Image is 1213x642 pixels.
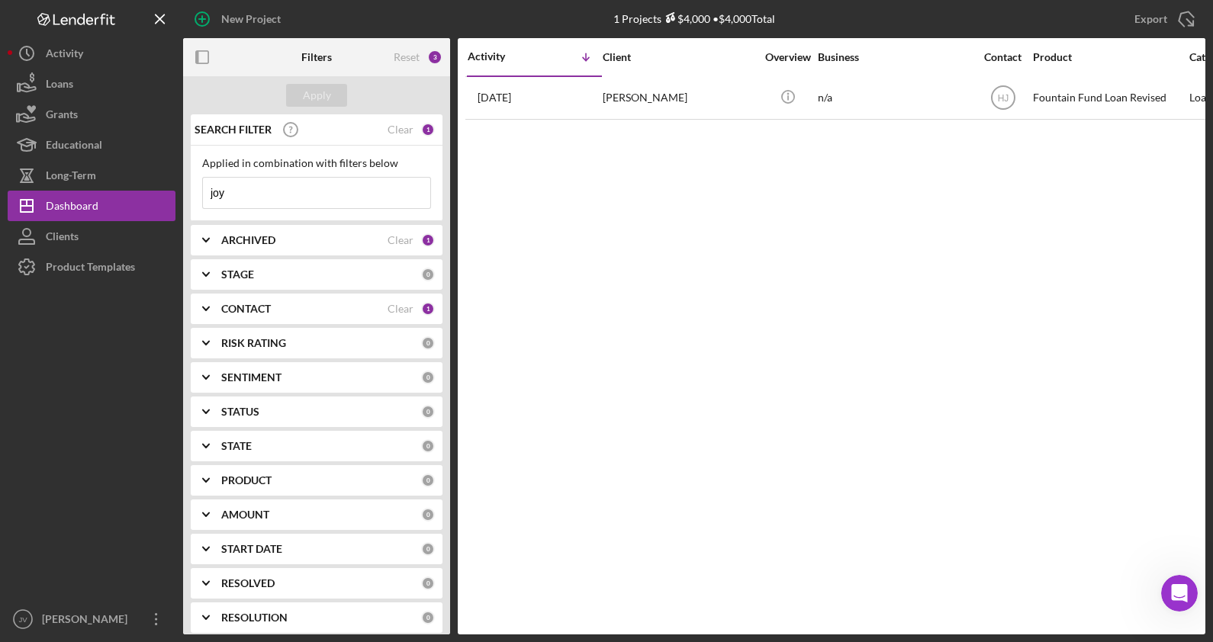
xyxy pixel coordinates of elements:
[221,543,282,555] b: START DATE
[221,440,252,452] b: STATE
[603,78,755,118] div: [PERSON_NAME]
[301,51,332,63] b: Filters
[18,615,27,624] text: JV
[1161,575,1198,612] iframe: Intercom live chat
[8,99,175,130] button: Grants
[46,130,102,164] div: Educational
[202,157,431,169] div: Applied in combination with filters below
[46,221,79,255] div: Clients
[8,221,175,252] button: Clients
[478,91,511,104] time: 2025-10-08 16:57
[1033,51,1186,63] div: Product
[421,302,435,316] div: 1
[8,69,175,99] button: Loans
[421,268,435,281] div: 0
[46,191,98,225] div: Dashboard
[8,252,175,282] button: Product Templates
[388,124,413,136] div: Clear
[661,12,710,25] div: $4,000
[1119,4,1205,34] button: Export
[421,508,435,522] div: 0
[221,612,288,624] b: RESOLUTION
[421,473,435,487] div: 0
[421,405,435,419] div: 0
[427,50,442,65] div: 3
[8,604,175,634] button: JV[PERSON_NAME]
[974,51,1031,63] div: Contact
[421,576,435,590] div: 0
[8,191,175,221] button: Dashboard
[421,611,435,624] div: 0
[303,84,331,107] div: Apply
[613,12,775,25] div: 1 Projects • $4,000 Total
[1134,4,1167,34] div: Export
[394,51,420,63] div: Reset
[38,604,137,638] div: [PERSON_NAME]
[286,84,347,107] button: Apply
[221,406,259,418] b: STATUS
[221,371,282,384] b: SENTIMENT
[388,234,413,246] div: Clear
[221,4,281,34] div: New Project
[421,336,435,350] div: 0
[421,123,435,136] div: 1
[421,439,435,453] div: 0
[46,99,78,133] div: Grants
[46,38,83,72] div: Activity
[8,38,175,69] button: Activity
[468,50,535,63] div: Activity
[46,69,73,103] div: Loans
[421,542,435,556] div: 0
[221,268,254,281] b: STAGE
[221,509,269,521] b: AMOUNT
[221,474,272,486] b: PRODUCT
[8,130,175,160] button: Educational
[221,577,275,589] b: RESOLVED
[421,371,435,384] div: 0
[421,233,435,247] div: 1
[603,51,755,63] div: Client
[195,124,272,136] b: SEARCH FILTER
[759,51,816,63] div: Overview
[997,93,1009,104] text: HJ
[221,337,286,349] b: RISK RATING
[46,252,135,286] div: Product Templates
[221,234,275,246] b: ARCHIVED
[46,160,96,194] div: Long-Term
[8,160,175,191] button: Long-Term
[388,303,413,315] div: Clear
[183,4,296,34] button: New Project
[1033,78,1186,118] div: Fountain Fund Loan Revised
[818,78,970,118] div: n/a
[818,51,970,63] div: Business
[221,303,271,315] b: CONTACT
